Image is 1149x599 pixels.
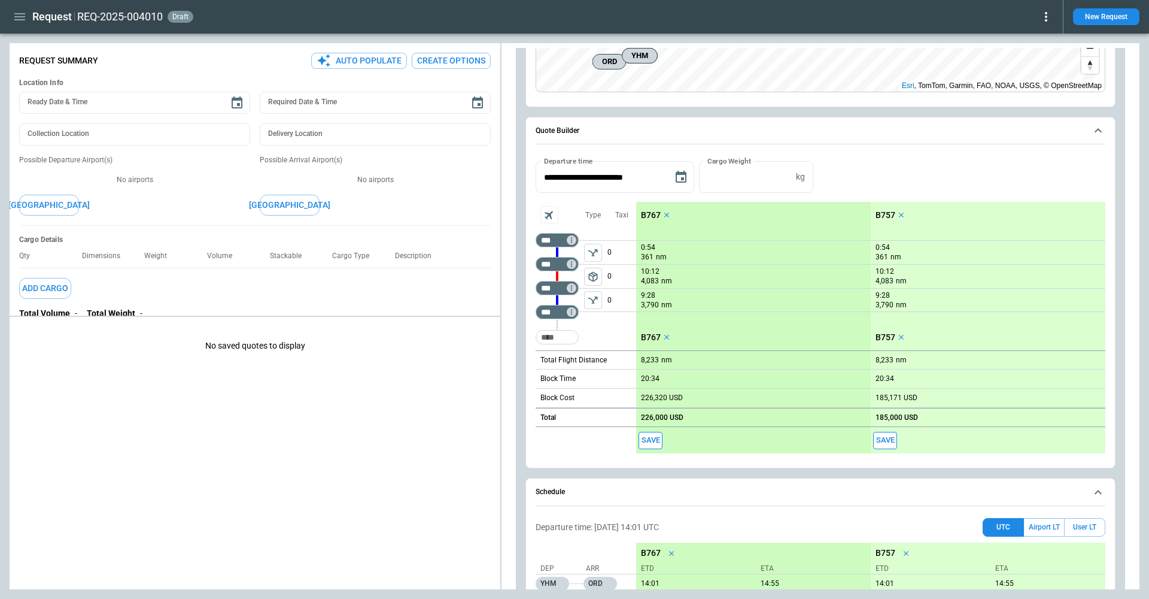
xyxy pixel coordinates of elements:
p: 03/10/2025 [756,579,871,588]
p: ETD [641,564,751,574]
p: B757 [876,210,895,220]
p: nm [661,300,672,310]
div: Too short [536,330,579,344]
p: 0:54 [641,243,655,252]
p: Block Cost [540,393,574,403]
p: 185,000 USD [876,413,918,422]
p: ETA [756,564,866,574]
p: Taxi [615,210,628,220]
p: nm [890,252,901,262]
p: ORD [583,577,617,591]
button: Zoom out [1081,39,1099,56]
p: B767 [641,210,661,220]
p: 361 [876,252,888,262]
p: Dep [540,564,582,574]
p: B757 [876,548,895,558]
button: Choose date, selected date is Oct 3, 2025 [669,165,693,189]
p: 03/10/2025 [871,579,986,588]
h6: Schedule [536,488,565,496]
span: Type of sector [584,268,602,286]
button: left aligned [584,268,602,286]
p: nm [656,252,667,262]
p: 20:34 [641,374,659,383]
button: Airport LT [1024,518,1064,537]
div: Too short [536,281,579,295]
label: Departure time [544,156,593,166]
p: 4,083 [876,276,893,286]
p: Description [395,252,441,261]
h2: REQ-2025-004010 [77,10,163,24]
button: Choose date [225,91,249,115]
button: Schedule [536,479,1105,506]
p: 3,790 [641,300,659,310]
p: 10:12 [876,267,894,276]
a: Esri [902,81,914,90]
p: 3,790 [876,300,893,310]
span: Save this aircraft quote and copy details to clipboard [873,432,897,449]
p: Possible Arrival Airport(s) [260,155,491,165]
p: Total Volume [19,308,70,319]
p: Stackable [270,252,311,261]
button: Quote Builder [536,117,1105,145]
p: Weight [144,252,177,261]
label: Cargo Weight [707,156,751,166]
p: 185,171 USD [876,394,917,403]
div: Too short [536,305,579,319]
div: , TomTom, Garmin, FAO, NOAA, USGS, © OpenStreetMap [902,80,1102,92]
p: Total Flight Distance [540,355,607,365]
p: 9:28 [876,291,890,300]
p: 10:12 [641,267,659,276]
span: Aircraft selection [540,206,558,224]
button: Reset bearing to north [1081,56,1099,74]
button: left aligned [584,291,602,309]
div: Quote Builder [536,161,1105,453]
p: Request Summary [19,56,98,66]
button: [GEOGRAPHIC_DATA] [19,195,79,216]
span: ORD [598,56,621,68]
span: draft [170,13,191,21]
p: ETA [990,564,1101,574]
p: Volume [207,252,242,261]
p: Block Time [540,374,576,384]
button: left aligned [584,244,602,262]
p: No saved quotes to display [10,322,500,370]
button: Save [639,432,662,449]
p: nm [896,300,907,310]
p: B757 [876,332,895,343]
p: YHM [536,577,569,591]
p: B767 [641,548,661,558]
p: No airports [19,175,250,185]
button: [GEOGRAPHIC_DATA] [260,195,320,216]
span: Type of sector [584,291,602,309]
button: New Request [1073,8,1139,25]
p: 0 [607,265,636,288]
span: Type of sector [584,244,602,262]
p: Arr [586,564,628,574]
p: Qty [19,252,39,261]
p: B767 [641,332,661,343]
p: Possible Departure Airport(s) [19,155,250,165]
p: 8,233 [641,356,659,365]
p: - [75,308,77,319]
div: scrollable content [636,202,1105,453]
p: 226,320 USD [641,394,683,403]
h6: Quote Builder [536,127,579,135]
p: 361 [641,252,653,262]
h6: Location Info [19,78,491,87]
p: 226,000 USD [641,413,683,422]
p: Cargo Type [332,252,379,261]
p: Dimensions [82,252,130,261]
p: nm [661,276,672,286]
p: 03/10/2025 [990,579,1105,588]
p: nm [661,355,672,365]
p: nm [896,276,907,286]
p: 20:34 [876,374,894,383]
button: User LT [1064,518,1105,537]
button: Create Options [412,53,491,69]
div: Too short [536,233,579,247]
p: 0:54 [876,243,890,252]
button: Save [873,432,897,449]
span: Save this aircraft quote and copy details to clipboard [639,432,662,449]
p: ETD [876,564,986,574]
div: Too short [536,257,579,271]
